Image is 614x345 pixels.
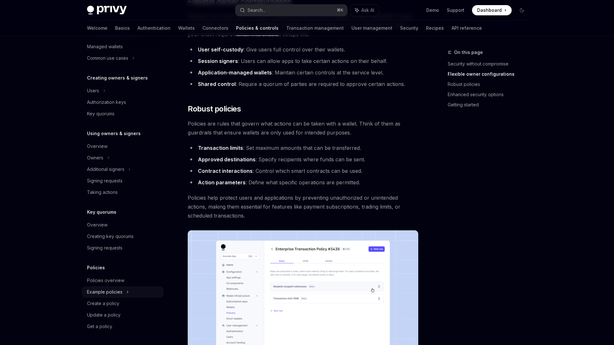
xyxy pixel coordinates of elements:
div: Authorization keys [87,98,126,106]
div: Policies overview [87,277,124,284]
div: Managed wallets [87,43,123,50]
a: Creating key quorums [82,231,164,242]
a: Welcome [87,20,107,36]
a: Signing requests [82,242,164,254]
a: Security [400,20,418,36]
h5: Policies [87,264,105,272]
a: Basics [115,20,130,36]
span: On this page [454,49,483,56]
li: : Maintain certain controls at the service level. [188,68,418,77]
a: Taking actions [82,187,164,198]
h5: Creating owners & signers [87,74,148,82]
span: Dashboard [477,7,502,13]
a: Overview [82,219,164,231]
a: Authorization keys [82,96,164,108]
strong: Action parameters [198,179,246,186]
li: : Control which smart contracts can be used. [188,166,418,175]
div: Get a policy [87,323,112,330]
li: : Set maximum amounts that can be transferred. [188,143,418,152]
a: Overview [82,141,164,152]
strong: Session signers [198,58,238,64]
a: Enhanced security options [448,89,532,100]
strong: Contract interactions [198,168,253,174]
a: Security without compromise [448,59,532,69]
strong: Approved destinations [198,156,256,163]
div: Signing requests [87,244,122,252]
div: Common use cases [87,54,128,62]
div: Overview [87,221,107,229]
button: Search...⌘K [235,4,347,16]
a: Wallets [178,20,195,36]
a: Update a policy [82,309,164,321]
a: Policies overview [82,275,164,286]
span: Ask AI [361,7,374,13]
span: Policies are rules that govern what actions can be taken with a wallet. Think of them as guardrai... [188,119,418,137]
a: Recipes [426,20,444,36]
li: : Specify recipients where funds can be sent. [188,155,418,164]
div: Create a policy [87,300,119,307]
li: : Give users full control over their wallets. [188,45,418,54]
span: Robust policies [188,104,241,114]
a: Connectors [202,20,228,36]
span: ⌘ K [337,8,343,13]
div: Overview [87,142,107,150]
a: Dashboard [472,5,512,15]
div: Taking actions [87,188,118,196]
a: Demo [426,7,439,13]
div: Users [87,87,99,95]
a: Managed wallets [82,41,164,52]
a: Authentication [138,20,170,36]
a: Getting started [448,100,532,110]
div: Update a policy [87,311,121,319]
h5: Key quorums [87,208,116,216]
a: Transaction management [286,20,344,36]
div: Owners [87,154,103,162]
li: : Define what specific operations are permitted. [188,178,418,187]
a: Signing requests [82,175,164,187]
a: Policies & controls [236,20,279,36]
div: Additional signers [87,165,124,173]
h5: Using owners & signers [87,130,141,137]
div: Search... [248,6,265,14]
strong: Shared control [198,81,236,87]
strong: Transaction limits [198,145,243,151]
div: Creating key quorums [87,233,134,240]
li: : Require a quorum of parties are required to approve certain actions. [188,80,418,88]
a: Get a policy [82,321,164,332]
strong: User self-custody [198,46,243,53]
a: User management [351,20,392,36]
a: Support [447,7,464,13]
div: Key quorums [87,110,114,118]
a: Flexible owner configurations [448,69,532,79]
a: Robust policies [448,79,532,89]
div: Signing requests [87,177,122,185]
div: Example policies [87,288,122,296]
li: : Users can allow apps to take certain actions on their behalf. [188,57,418,65]
img: dark logo [87,6,127,15]
span: Policies help protect users and applications by preventing unauthorized or unintended actions, ma... [188,193,418,220]
button: Toggle dark mode [517,5,527,15]
a: Key quorums [82,108,164,119]
button: Ask AI [350,4,379,16]
strong: Application-managed wallets [198,69,272,76]
a: Create a policy [82,298,164,309]
a: API reference [452,20,482,36]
